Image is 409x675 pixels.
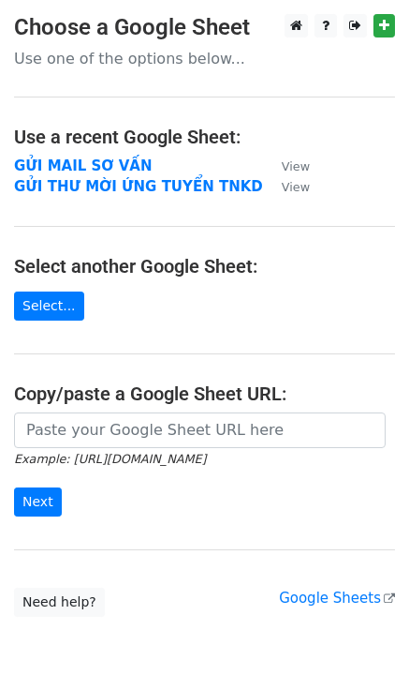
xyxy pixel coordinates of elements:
[14,588,105,617] a: Need help?
[282,159,310,173] small: View
[14,382,395,405] h4: Copy/paste a Google Sheet URL:
[14,292,84,321] a: Select...
[14,412,386,448] input: Paste your Google Sheet URL here
[282,180,310,194] small: View
[14,49,395,68] p: Use one of the options below...
[14,452,206,466] small: Example: [URL][DOMAIN_NAME]
[263,157,310,174] a: View
[279,590,395,607] a: Google Sheets
[14,487,62,517] input: Next
[14,255,395,277] h4: Select another Google Sheet:
[14,14,395,41] h3: Choose a Google Sheet
[14,178,263,195] a: GỬI THƯ MỜI ỨNG TUYỂN TNKD
[14,157,152,174] a: GỬI MAIL SƠ VẤN
[263,178,310,195] a: View
[14,126,395,148] h4: Use a recent Google Sheet:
